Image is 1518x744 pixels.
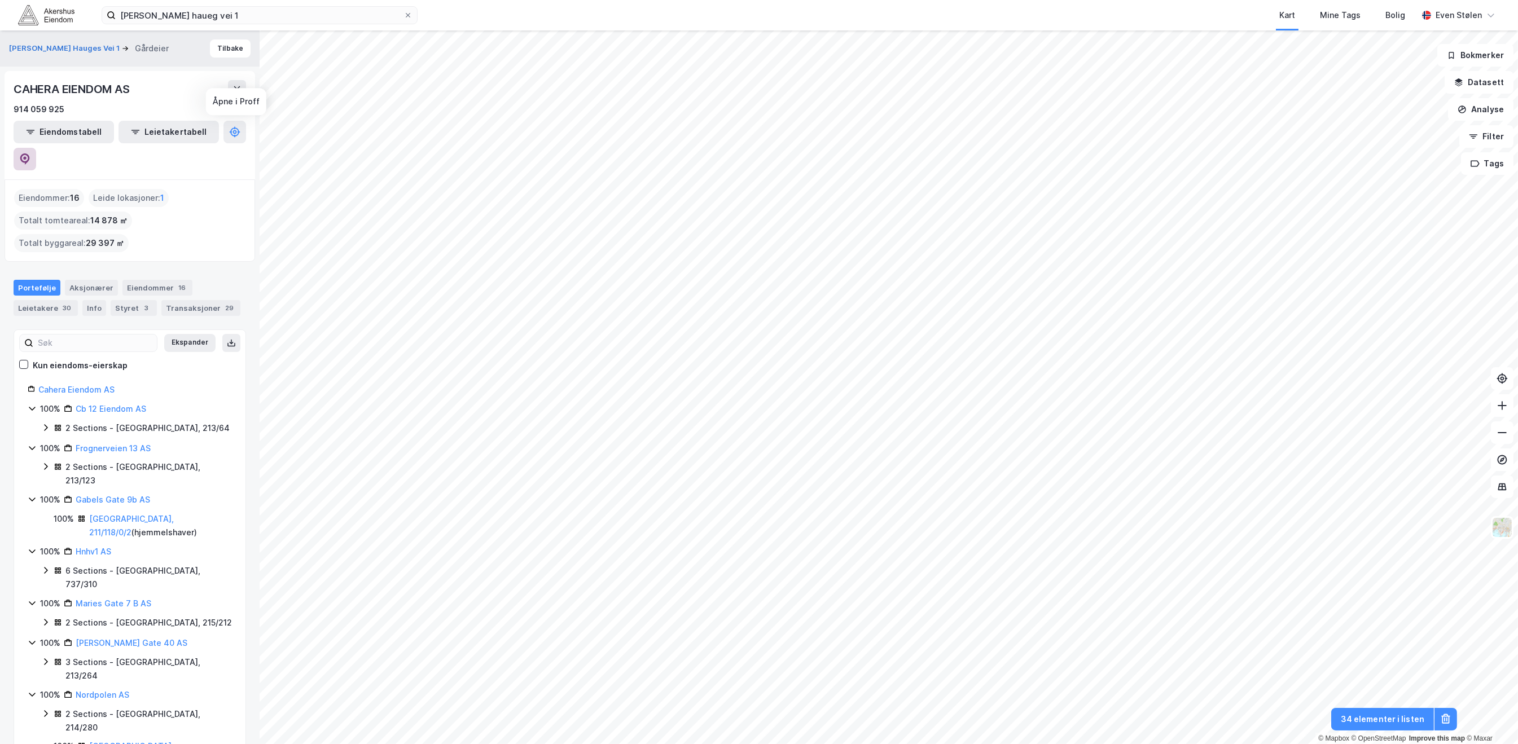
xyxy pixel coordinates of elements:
a: [GEOGRAPHIC_DATA], 211/118/0/2 [89,514,174,537]
a: [PERSON_NAME] Gate 40 AS [76,638,187,648]
a: Hnhv1 AS [76,547,111,556]
div: 29 [223,302,236,314]
div: Info [82,300,106,316]
button: Datasett [1445,71,1513,94]
div: Bolig [1385,8,1405,22]
a: Cahera Eiendom AS [38,385,115,394]
button: 34 elementer i listen [1331,708,1434,730]
button: Tags [1461,152,1513,175]
div: CAHERA EIENDOM AS [14,80,132,98]
a: Nordpolen AS [76,690,129,699]
div: 2 Sections - [GEOGRAPHIC_DATA], 214/280 [65,707,232,734]
div: 100% [40,545,60,558]
div: 2 Sections - [GEOGRAPHIC_DATA], 215/212 [65,616,232,629]
div: 2 Sections - [GEOGRAPHIC_DATA], 213/64 [65,421,230,435]
div: Styret [111,300,157,316]
button: Leietakertabell [119,121,219,143]
div: Kun eiendoms-eierskap [33,359,128,372]
div: Leietakere [14,300,78,316]
div: ( hjemmelshaver ) [89,512,232,539]
a: Mapbox [1318,734,1349,742]
span: 16 [70,191,80,205]
div: Gårdeier [135,42,169,55]
a: Maries Gate 7 B AS [76,598,151,608]
button: Ekspander [164,334,216,352]
div: 100% [40,636,60,650]
div: 100% [40,402,60,416]
div: 100% [40,493,60,507]
div: 6 Sections - [GEOGRAPHIC_DATA], 737/310 [65,564,232,591]
button: Analyse [1448,98,1513,121]
a: Frognerveien 13 AS [76,443,151,453]
div: Eiendommer [122,280,192,296]
div: 30 [60,302,73,314]
div: Aksjonærer [65,280,118,296]
input: Søk [33,334,157,351]
div: Leide lokasjoner : [89,189,169,207]
div: Kart [1279,8,1295,22]
img: akershus-eiendom-logo.9091f326c980b4bce74ccdd9f866810c.svg [18,5,74,25]
div: 16 [176,282,188,293]
button: Tilbake [210,39,251,58]
a: Improve this map [1409,734,1465,742]
a: Gabels Gate 9b AS [76,495,150,504]
button: Eiendomstabell [14,121,114,143]
button: Filter [1459,125,1513,148]
a: Cb 12 Eiendom AS [76,404,146,413]
img: Z [1491,517,1513,538]
div: 3 [141,302,152,314]
div: 100% [40,597,60,610]
div: Eiendommer : [14,189,84,207]
div: Portefølje [14,280,60,296]
div: Transaksjoner [161,300,240,316]
input: Søk på adresse, matrikkel, gårdeiere, leietakere eller personer [116,7,403,24]
div: Totalt byggareal : [14,234,129,252]
button: Bokmerker [1437,44,1513,67]
div: Even Stølen [1436,8,1482,22]
div: 914 059 925 [14,103,64,116]
div: Mine Tags [1320,8,1361,22]
div: 100% [40,688,60,702]
span: 1 [160,191,164,205]
a: OpenStreetMap [1352,734,1406,742]
div: Kontrollprogram for chat [1462,690,1518,744]
div: 3 Sections - [GEOGRAPHIC_DATA], 213/264 [65,655,232,683]
div: 2 Sections - [GEOGRAPHIC_DATA], 213/123 [65,460,232,487]
span: 14 878 ㎡ [90,214,128,227]
button: [PERSON_NAME] Hauges Vei 1 [9,43,122,54]
div: 100% [54,512,74,526]
div: 100% [40,442,60,455]
div: Totalt tomteareal : [14,212,132,230]
span: 29 397 ㎡ [86,236,124,250]
iframe: Chat Widget [1462,690,1518,744]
